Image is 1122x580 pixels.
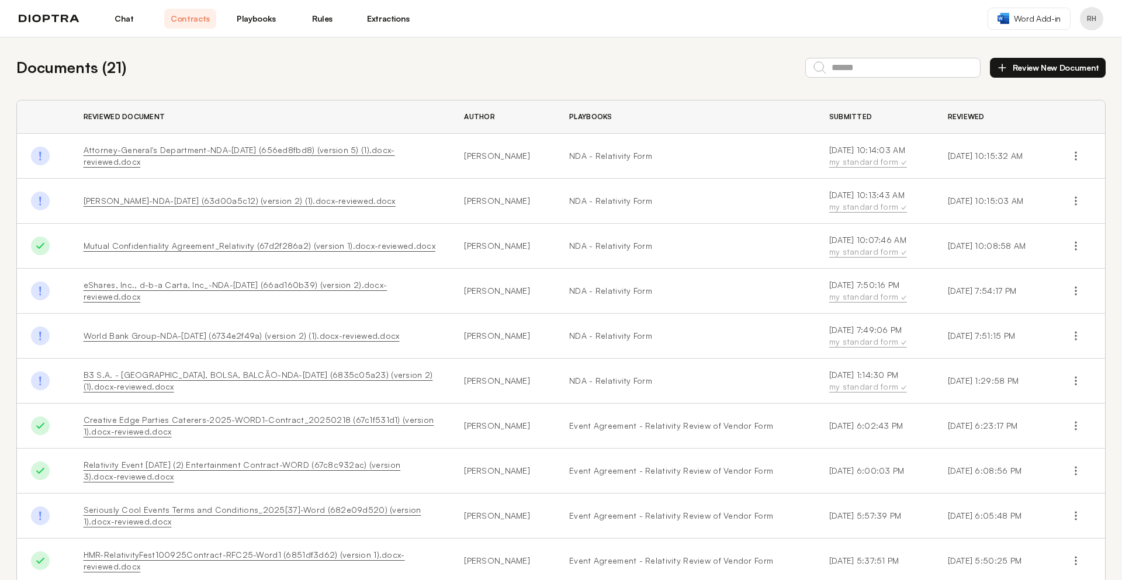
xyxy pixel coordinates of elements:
[31,192,50,210] img: Done
[934,224,1053,269] td: [DATE] 10:08:58 AM
[829,381,920,393] div: my standard form ✓
[829,246,920,258] div: my standard form ✓
[84,280,387,301] a: eShares, Inc., d-b-a Carta, Inc_-NDA-[DATE] (66ad160b39) (version 2).docx-reviewed.docx
[934,100,1053,134] th: Reviewed
[450,449,555,494] td: [PERSON_NAME]
[84,196,396,206] a: [PERSON_NAME]-NDA-[DATE] (63d00a5c12) (version 2) (1).docx-reviewed.docx
[815,224,934,269] td: [DATE] 10:07:46 AM
[31,282,50,300] img: Done
[31,147,50,165] img: Done
[450,494,555,539] td: [PERSON_NAME]
[1014,13,1061,25] span: Word Add-in
[569,240,801,252] a: NDA - Relativity Form
[829,201,920,213] div: my standard form ✓
[934,449,1053,494] td: [DATE] 6:08:56 PM
[934,269,1053,314] td: [DATE] 7:54:17 PM
[998,13,1009,24] img: word
[450,134,555,179] td: [PERSON_NAME]
[815,449,934,494] td: [DATE] 6:00:03 PM
[31,551,50,570] img: Done
[362,9,414,29] a: Extractions
[829,156,920,168] div: my standard form ✓
[450,314,555,359] td: [PERSON_NAME]
[569,555,801,567] a: Event Agreement - Relativity Review of Vendor Form
[31,371,50,390] img: Done
[450,179,555,224] td: [PERSON_NAME]
[569,465,801,477] a: Event Agreement - Relativity Review of Vendor Form
[569,150,801,162] a: NDA - Relativity Form
[450,404,555,449] td: [PERSON_NAME]
[98,9,150,29] a: Chat
[815,179,934,224] td: [DATE] 10:13:43 AM
[84,550,405,571] a: HMR-RelativityFest100925Contract-RFC25-Word1 (6851df3d62) (version 1).docx-reviewed.docx
[569,375,801,387] a: NDA - Relativity Form
[815,494,934,539] td: [DATE] 5:57:39 PM
[31,237,50,255] img: Done
[31,506,50,525] img: Done
[450,359,555,404] td: [PERSON_NAME]
[31,416,50,435] img: Done
[31,461,50,480] img: Done
[569,330,801,342] a: NDA - Relativity Form
[31,327,50,345] img: Done
[70,100,451,134] th: Reviewed Document
[934,404,1053,449] td: [DATE] 6:23:17 PM
[1080,7,1103,30] button: Profile menu
[569,420,801,432] a: Event Agreement - Relativity Review of Vendor Form
[569,285,801,297] a: NDA - Relativity Form
[84,370,433,391] a: B3 S.A. - [GEOGRAPHIC_DATA], BOLSA, BALCÃO-NDA-[DATE] (6835c05a23) (version 2) (1).docx-reviewed....
[815,269,934,314] td: [DATE] 7:50:16 PM
[84,415,434,436] a: Creative Edge Parties Caterers-2025-WORD1-Contract_20250218 (67c1f531d1) (version 1).docx-reviewe...
[829,291,920,303] div: my standard form ✓
[84,241,435,251] a: Mutual Confidentiality Agreement_Relativity (67d2f286a2) (version 1).docx-reviewed.docx
[934,134,1053,179] td: [DATE] 10:15:32 AM
[230,9,282,29] a: Playbooks
[16,56,126,79] h2: Documents ( 21 )
[934,494,1053,539] td: [DATE] 6:05:48 PM
[296,9,348,29] a: Rules
[815,100,934,134] th: Submitted
[934,314,1053,359] td: [DATE] 7:51:15 PM
[815,314,934,359] td: [DATE] 7:49:06 PM
[569,195,801,207] a: NDA - Relativity Form
[990,58,1106,78] button: Review New Document
[19,15,79,23] img: logo
[450,100,555,134] th: Author
[815,404,934,449] td: [DATE] 6:02:43 PM
[829,336,920,348] div: my standard form ✓
[84,460,401,481] a: Relativity Event [DATE] (2) Entertainment Contract-WORD (67c8c932ac) (version 3).docx-reviewed.docx
[450,224,555,269] td: [PERSON_NAME]
[934,179,1053,224] td: [DATE] 10:15:03 AM
[815,134,934,179] td: [DATE] 10:14:03 AM
[84,331,400,341] a: World Bank Group-NDA-[DATE] (6734e2f49a) (version 2) (1).docx-reviewed.docx
[815,359,934,404] td: [DATE] 1:14:30 PM
[84,505,421,526] a: Seriously Cool Events Terms and Conditions_2025[37]-Word (682e09d520) (version 1).docx-reviewed.docx
[569,510,801,522] a: Event Agreement - Relativity Review of Vendor Form
[988,8,1071,30] a: Word Add-in
[934,359,1053,404] td: [DATE] 1:29:58 PM
[450,269,555,314] td: [PERSON_NAME]
[555,100,815,134] th: Playbooks
[164,9,216,29] a: Contracts
[84,145,395,166] a: Attorney-General's Department-NDA-[DATE] (656ed8fbd8) (version 5) (1).docx-reviewed.docx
